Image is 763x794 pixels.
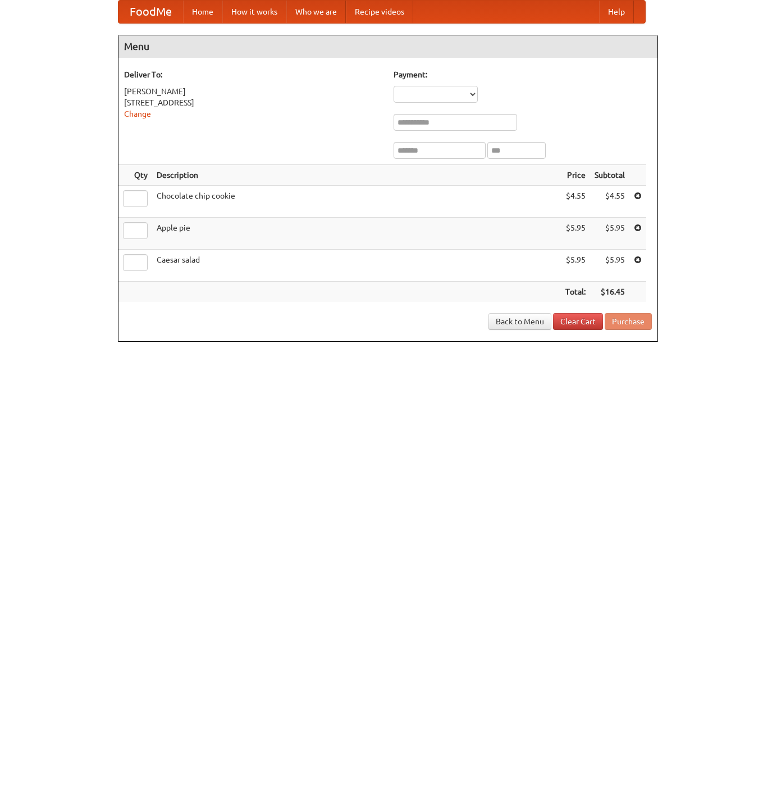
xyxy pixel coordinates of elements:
[599,1,634,23] a: Help
[152,250,561,282] td: Caesar salad
[152,165,561,186] th: Description
[561,250,590,282] td: $5.95
[346,1,413,23] a: Recipe videos
[124,97,382,108] div: [STREET_ADDRESS]
[605,313,652,330] button: Purchase
[561,282,590,302] th: Total:
[561,218,590,250] td: $5.95
[590,218,629,250] td: $5.95
[561,186,590,218] td: $4.55
[590,282,629,302] th: $16.45
[590,165,629,186] th: Subtotal
[118,1,183,23] a: FoodMe
[590,186,629,218] td: $4.55
[152,186,561,218] td: Chocolate chip cookie
[553,313,603,330] a: Clear Cart
[118,35,657,58] h4: Menu
[124,109,151,118] a: Change
[561,165,590,186] th: Price
[118,165,152,186] th: Qty
[488,313,551,330] a: Back to Menu
[124,69,382,80] h5: Deliver To:
[183,1,222,23] a: Home
[152,218,561,250] td: Apple pie
[222,1,286,23] a: How it works
[124,86,382,97] div: [PERSON_NAME]
[286,1,346,23] a: Who we are
[590,250,629,282] td: $5.95
[394,69,652,80] h5: Payment:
